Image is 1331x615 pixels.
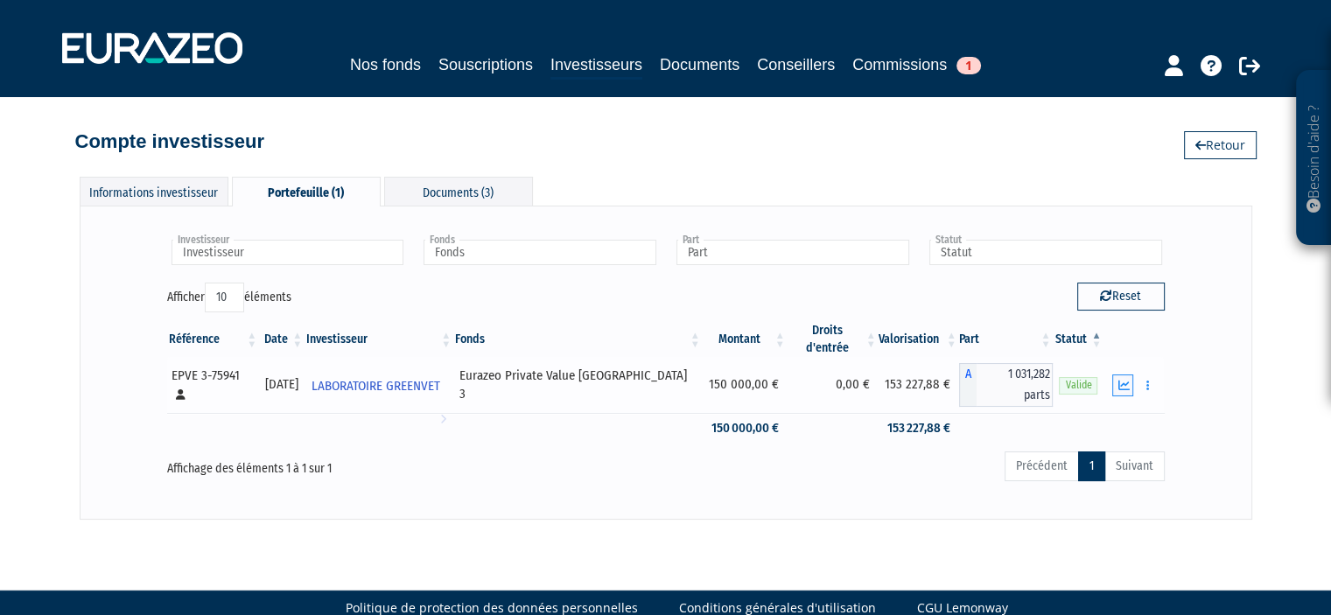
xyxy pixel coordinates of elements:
th: Valorisation: activer pour trier la colonne par ordre croissant [879,322,959,357]
a: 1 [1078,451,1105,481]
th: Statut : activer pour trier la colonne par ordre d&eacute;croissant [1053,322,1103,357]
button: Reset [1077,283,1165,311]
i: Voir l'investisseur [440,402,446,435]
span: Valide [1059,377,1097,394]
th: Droits d'entrée: activer pour trier la colonne par ordre croissant [788,322,879,357]
span: 1 [956,57,981,74]
td: 150 000,00 € [703,357,788,413]
a: LABORATOIRE GREENVET [305,367,453,402]
a: Conseillers [757,52,835,77]
span: 1 031,282 parts [977,363,1054,407]
p: Besoin d'aide ? [1304,80,1324,237]
img: 1732889491-logotype_eurazeo_blanc_rvb.png [62,32,242,64]
th: Date: activer pour trier la colonne par ordre croissant [259,322,305,357]
span: A [959,363,977,407]
div: Informations investisseur [80,177,228,206]
h4: Compte investisseur [75,131,264,152]
td: 0,00 € [788,357,879,413]
div: Affichage des éléments 1 à 1 sur 1 [167,450,568,478]
div: A - Eurazeo Private Value Europe 3 [959,363,1054,407]
label: Afficher éléments [167,283,291,312]
th: Part: activer pour trier la colonne par ordre croissant [959,322,1054,357]
a: Retour [1184,131,1257,159]
div: Documents (3) [384,177,533,206]
div: Portefeuille (1) [232,177,381,206]
i: [Français] Personne physique [176,389,186,400]
a: Nos fonds [350,52,421,77]
th: Investisseur: activer pour trier la colonne par ordre croissant [305,322,453,357]
a: Documents [660,52,739,77]
a: Investisseurs [550,52,642,80]
a: Commissions1 [852,52,981,77]
th: Référence : activer pour trier la colonne par ordre croissant [167,322,260,357]
span: LABORATOIRE GREENVET [312,370,440,402]
td: 153 227,88 € [879,413,959,444]
th: Fonds: activer pour trier la colonne par ordre croissant [453,322,702,357]
div: Eurazeo Private Value [GEOGRAPHIC_DATA] 3 [459,367,696,404]
td: 153 227,88 € [879,357,959,413]
td: 150 000,00 € [703,413,788,444]
a: Souscriptions [438,52,533,77]
th: Montant: activer pour trier la colonne par ordre croissant [703,322,788,357]
select: Afficheréléments [205,283,244,312]
div: EPVE 3-75941 [172,367,254,404]
div: [DATE] [265,375,298,394]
